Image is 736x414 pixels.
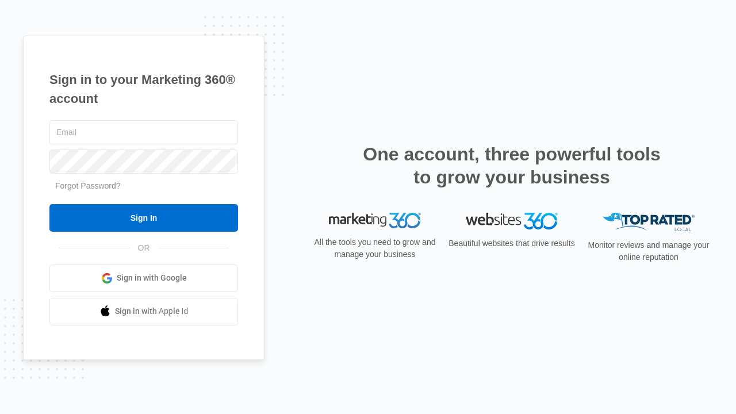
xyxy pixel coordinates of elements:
[115,305,189,317] span: Sign in with Apple Id
[55,181,121,190] a: Forgot Password?
[447,237,576,250] p: Beautiful websites that drive results
[603,213,695,232] img: Top Rated Local
[49,264,238,292] a: Sign in with Google
[359,143,664,189] h2: One account, three powerful tools to grow your business
[310,236,439,260] p: All the tools you need to grow and manage your business
[329,213,421,229] img: Marketing 360
[49,120,238,144] input: Email
[49,298,238,325] a: Sign in with Apple Id
[584,239,713,263] p: Monitor reviews and manage your online reputation
[117,272,187,284] span: Sign in with Google
[466,213,558,229] img: Websites 360
[49,70,238,108] h1: Sign in to your Marketing 360® account
[130,242,158,254] span: OR
[49,204,238,232] input: Sign In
